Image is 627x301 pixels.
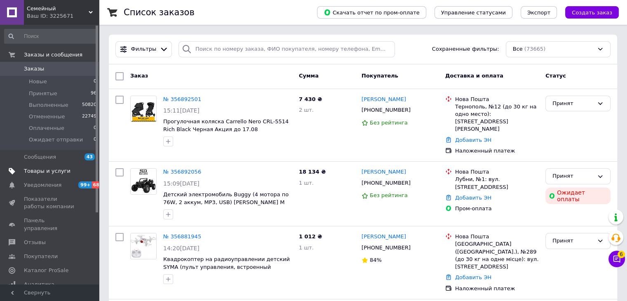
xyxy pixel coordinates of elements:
div: Ожидает оплаты [545,188,611,204]
div: Нова Пошта [455,233,539,240]
span: 18 134 ₴ [299,169,326,175]
span: Управление статусами [441,9,506,16]
div: Нова Пошта [455,168,539,176]
span: Статус [545,73,566,79]
button: Скачать отчет по пром-оплате [317,6,426,19]
span: Каталог ProSale [24,267,68,274]
span: Отзывы [24,239,46,246]
span: 50820 [82,101,96,109]
div: Нова Пошта [455,96,539,103]
button: Управление статусами [434,6,512,19]
span: 22749 [82,113,96,120]
span: 1 шт. [299,245,314,251]
div: Наложенный платеж [455,285,539,292]
a: Добавить ЭН [455,274,491,280]
img: Фото товару [131,169,156,194]
span: 15:09[DATE] [163,180,200,187]
span: Заказы [24,65,44,73]
span: Без рейтинга [370,192,408,198]
a: Фото товару [130,233,157,259]
span: Заказ [130,73,148,79]
span: Скачать отчет по пром-оплате [324,9,420,16]
div: Лубни, №1: вул. [STREET_ADDRESS] [455,176,539,190]
div: Пром-оплата [455,205,539,212]
span: Отмененные [29,113,65,120]
span: Сообщения [24,153,56,161]
a: Добавить ЭН [455,195,491,201]
span: 0 [94,78,96,85]
div: [GEOGRAPHIC_DATA] ([GEOGRAPHIC_DATA].), №289 (до 30 кг на одне місце): вул. [STREET_ADDRESS] [455,240,539,270]
span: 1 шт. [299,180,314,186]
div: [PHONE_NUMBER] [360,178,412,188]
a: Квадрокоптер на радиоуправлении детский SYMA (пульт управления, встроенный барометр, кульбиты на ... [163,256,290,277]
span: Семейный [27,5,89,12]
a: Фото товару [130,96,157,122]
input: Поиск по номеру заказа, ФИО покупателя, номеру телефона, Email, номеру накладной [178,41,395,57]
a: Фото товару [130,168,157,195]
div: Тернополь, №12 (до 30 кг на одно место): [STREET_ADDRESS][PERSON_NAME] [455,103,539,133]
a: Детский электромобиль Buggy (4 мотора по 76W, 2 аккум, MP3, USB) [PERSON_NAME] M 4170EBLR-2(24V) ... [163,191,289,213]
img: Фото товару [131,96,156,122]
span: 2 шт. [299,107,314,113]
img: Фото товару [131,233,156,259]
span: 99+ [78,181,92,188]
span: 7 430 ₴ [299,96,322,102]
span: Заказы и сообщения [24,51,82,59]
span: Сумма [299,73,319,79]
span: 6 [618,251,625,258]
div: Ваш ID: 3225671 [27,12,99,20]
span: Покупатели [24,253,58,260]
button: Экспорт [521,6,557,19]
span: 43 [85,153,95,160]
div: Принят [552,237,594,245]
div: [PHONE_NUMBER] [360,105,412,115]
span: Панель управления [24,217,76,232]
a: [PERSON_NAME] [362,96,406,103]
span: Покупатель [362,73,398,79]
a: [PERSON_NAME] [362,168,406,176]
div: Принят [552,172,594,181]
span: Без рейтинга [370,120,408,126]
span: 14:20[DATE] [163,245,200,252]
span: Аналитика [24,281,54,288]
a: Создать заказ [557,9,619,15]
button: Чат с покупателем6 [608,251,625,267]
span: 0 [94,125,96,132]
span: 96 [91,90,96,97]
span: Фильтры [131,45,157,53]
button: Создать заказ [565,6,619,19]
span: 1 012 ₴ [299,233,322,240]
span: Выполненные [29,101,68,109]
a: Добавить ЭН [455,137,491,143]
span: Экспорт [527,9,550,16]
span: Новые [29,78,47,85]
span: Уведомления [24,181,61,189]
span: Оплаченные [29,125,64,132]
a: № 356892056 [163,169,201,175]
span: (73665) [524,46,546,52]
span: 84% [370,257,382,263]
span: 68 [92,181,101,188]
span: Товары и услуги [24,167,70,175]
span: Сохраненные фильтры: [432,45,499,53]
span: Показатели работы компании [24,195,76,210]
div: [PHONE_NUMBER] [360,242,412,253]
span: 15:11[DATE] [163,107,200,114]
span: Ожидает отправки [29,136,83,143]
span: Принятые [29,90,57,97]
a: [PERSON_NAME] [362,233,406,241]
a: № 356881945 [163,233,201,240]
span: Создать заказ [572,9,612,16]
a: № 356892501 [163,96,201,102]
span: Все [513,45,523,53]
a: Прогулочная коляска Carrello Nero CRL-5514 Rich Black Черная Акция до 17.08 [163,118,289,132]
span: 0 [94,136,96,143]
input: Поиск [4,29,97,44]
span: Доставка и оплата [445,73,503,79]
div: Принят [552,99,594,108]
h1: Список заказов [124,7,195,17]
div: Наложенный платеж [455,147,539,155]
